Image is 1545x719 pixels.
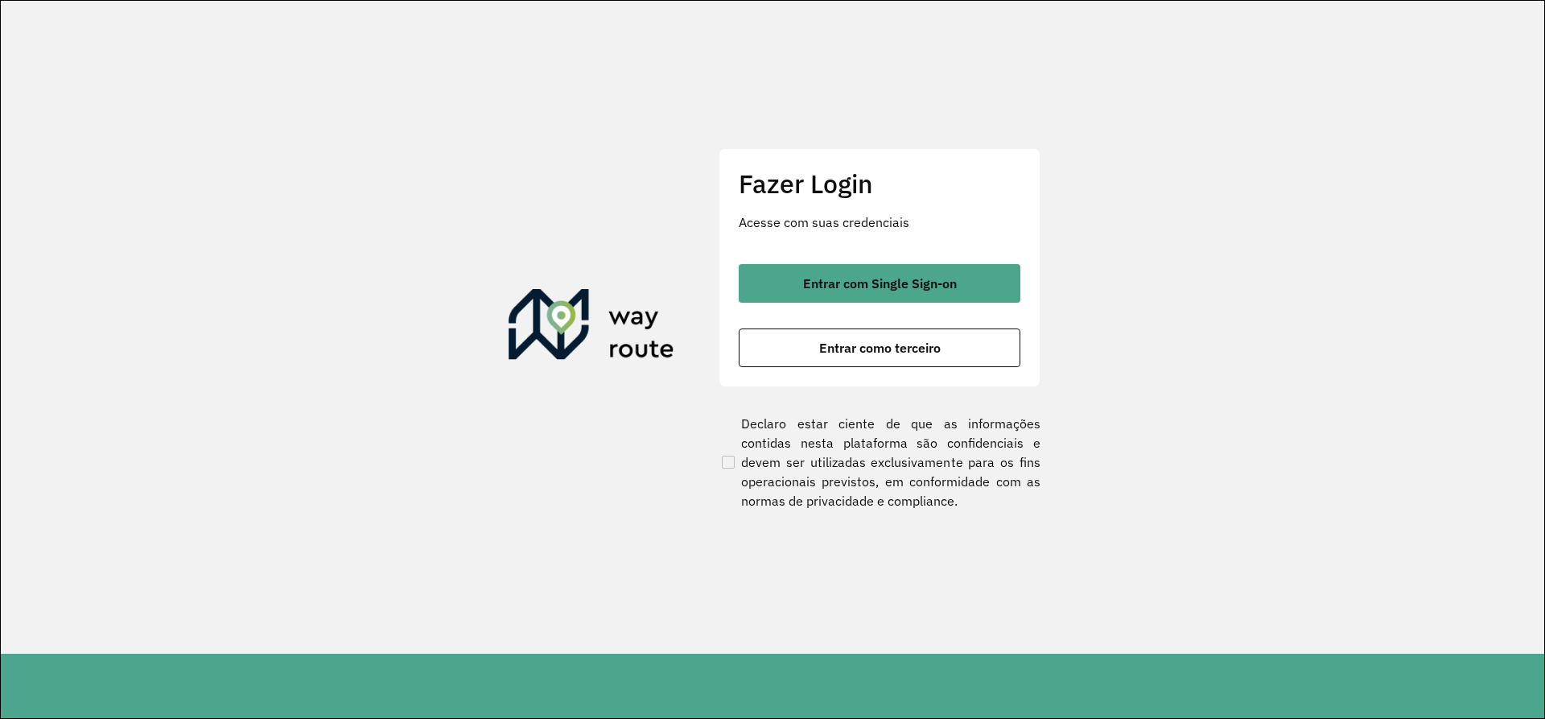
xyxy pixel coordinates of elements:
span: Entrar com Single Sign-on [803,277,957,290]
p: Acesse com suas credenciais [739,213,1020,232]
button: button [739,264,1020,303]
h2: Fazer Login [739,168,1020,199]
img: Roteirizador AmbevTech [509,289,674,366]
span: Entrar como terceiro [819,341,941,354]
label: Declaro estar ciente de que as informações contidas nesta plataforma são confidenciais e devem se... [719,414,1040,510]
button: button [739,329,1020,367]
